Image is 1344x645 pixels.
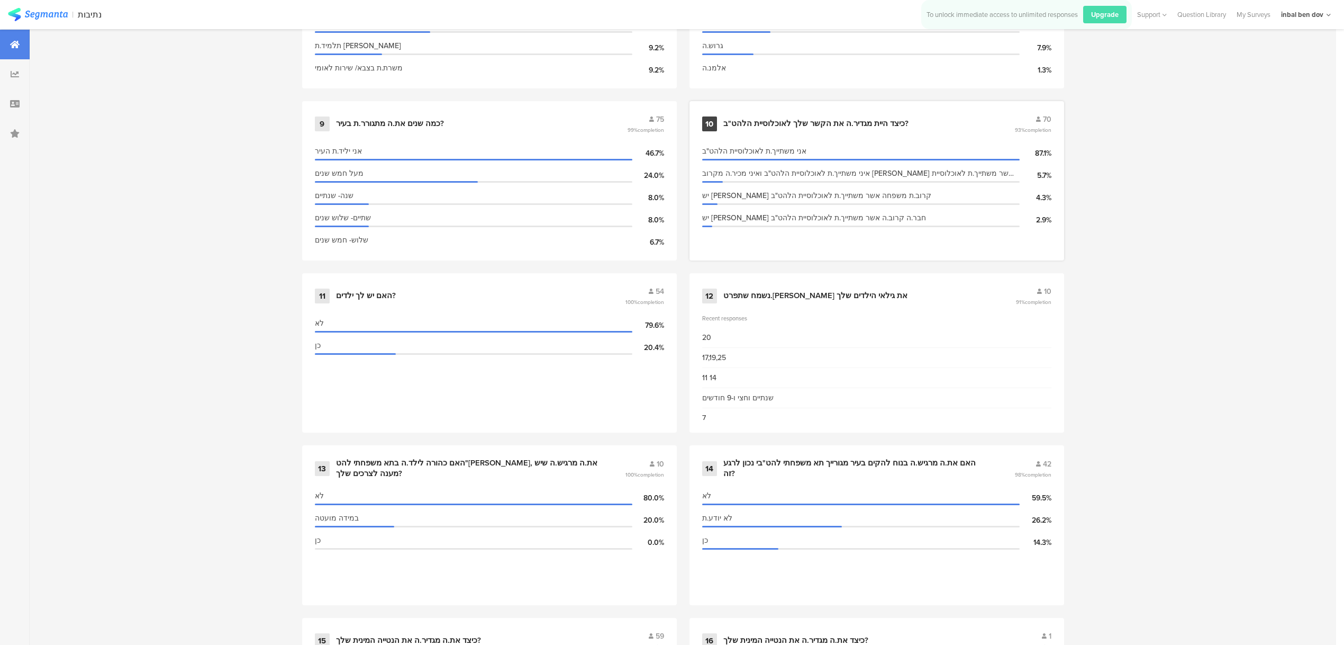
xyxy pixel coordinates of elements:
div: 12 [702,289,717,303]
span: לא [315,318,324,329]
div: 11 14 [702,372,716,383]
span: גרוש.ה [702,40,723,51]
span: completion [638,126,664,134]
div: 4.3% [1020,192,1051,203]
span: 98% [1015,471,1051,479]
div: 46.7% [632,148,664,159]
div: 17,19,25 [702,352,726,363]
div: כמה שנים את.ה מתגורר.ת בעיר? [336,119,444,129]
div: 8.0% [632,192,664,203]
img: segmanta logo [8,8,68,21]
div: האם כהורה לילד.ה בתא משפחתי להט"[PERSON_NAME], את.ה מרגיש.ה שיש מענה לצרכים שלך? [336,458,600,479]
span: 1 [1049,631,1051,642]
span: 54 [656,286,664,297]
span: 100% [625,471,664,479]
span: כן [702,535,708,546]
div: נתיבות [78,10,102,20]
div: 10 [702,117,717,131]
div: 14 [702,461,717,476]
div: | [72,8,74,21]
span: לא יודע.ת [702,513,732,524]
div: 20 [702,332,711,343]
div: 7.9% [1020,42,1051,53]
div: 11 [315,289,330,303]
div: 2.9% [1020,214,1051,226]
div: שנתיים וחצי ו-9 חודשים [702,392,774,404]
div: 87.1% [1020,148,1051,159]
span: 93% [1015,126,1051,134]
a: Question Library [1172,10,1231,20]
span: אלמנ.ה [702,62,726,74]
div: 8.0% [632,214,664,226]
span: 10 [657,459,664,470]
span: completion [638,471,664,479]
span: מעל חמש שנים [315,168,364,179]
span: 42 [1043,459,1051,470]
span: 99% [628,126,664,134]
div: 9.2% [632,65,664,76]
span: לא [702,490,711,501]
a: My Surveys [1231,10,1276,20]
span: יש [PERSON_NAME] קרוב.ת משפחה אשר משתייך.ת לאוכלוסיית הלהט"ב [702,190,931,201]
span: משרת.ת בצבא/ שירות לאומי [315,62,403,74]
span: במידה מועטה [315,513,359,524]
span: תלמיד.ת [PERSON_NAME] [315,40,401,51]
span: 59 [656,631,664,642]
a: Upgrade [1078,6,1127,23]
span: לא [315,490,324,501]
span: שתיים- שלוש שנים [315,212,371,223]
div: 7 [702,413,706,424]
div: 13 [315,461,330,476]
div: 24.0% [632,170,664,181]
div: נשמח שתפרט.[PERSON_NAME] את גילאי הילדים שלך [723,291,907,301]
span: completion [1025,471,1051,479]
div: Upgrade [1083,6,1127,23]
div: 14.3% [1020,537,1051,548]
span: 75 [656,114,664,125]
span: 70 [1043,114,1051,125]
div: 20.4% [632,342,664,353]
span: 10 [1044,286,1051,297]
div: 9 [315,117,330,131]
div: האם יש לך ילדים? [336,291,396,301]
div: האם את.ה מרגיש.ה בנוח להקים בעיר מגורייך תא משפחתי להט"בי נכון לרגע זה? [723,458,989,479]
div: כיצד היית מגדיר.ה את הקשר שלך לאוכלוסיית הלהט"ב? [723,119,909,129]
div: inbal ben dov [1281,10,1323,20]
span: completion [1025,298,1051,306]
span: איני משתייך.ת לאוכלוסיית הלהט"ב ואיני מכיר.ה מקרוב [PERSON_NAME] אשר משתייך.ת לאוכלוסיית הלהט"ב [702,168,1014,179]
span: אני יליד.ת העיר [315,146,362,157]
div: To unlock immediate access to unlimited responses [927,10,1078,20]
div: 80.0% [632,492,664,504]
div: 20.0% [632,515,664,526]
div: 1.3% [1020,65,1051,76]
div: 9.2% [632,42,664,53]
div: 5.7% [1020,170,1051,181]
div: 26.2% [1020,515,1051,526]
span: שנה- שנתיים [315,190,353,201]
span: כן [315,340,321,351]
span: אני משתייך.ת לאוכלוסיית הלהט"ב [702,146,806,157]
div: 59.5% [1020,492,1051,504]
div: Recent responses [702,314,1051,322]
span: כן [315,535,321,546]
div: 6.7% [632,237,664,248]
div: 0.0% [632,537,664,548]
span: completion [638,298,664,306]
div: Support [1137,6,1167,23]
span: 100% [625,298,664,306]
div: 79.6% [632,320,664,331]
span: שלוש- חמש שנים [315,235,368,246]
span: 91% [1016,298,1051,306]
span: completion [1025,126,1051,134]
span: יש [PERSON_NAME] חבר.ה קרוב.ה אשר משתייך.ת לאוכלוסיית הלהט"ב [702,212,926,223]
